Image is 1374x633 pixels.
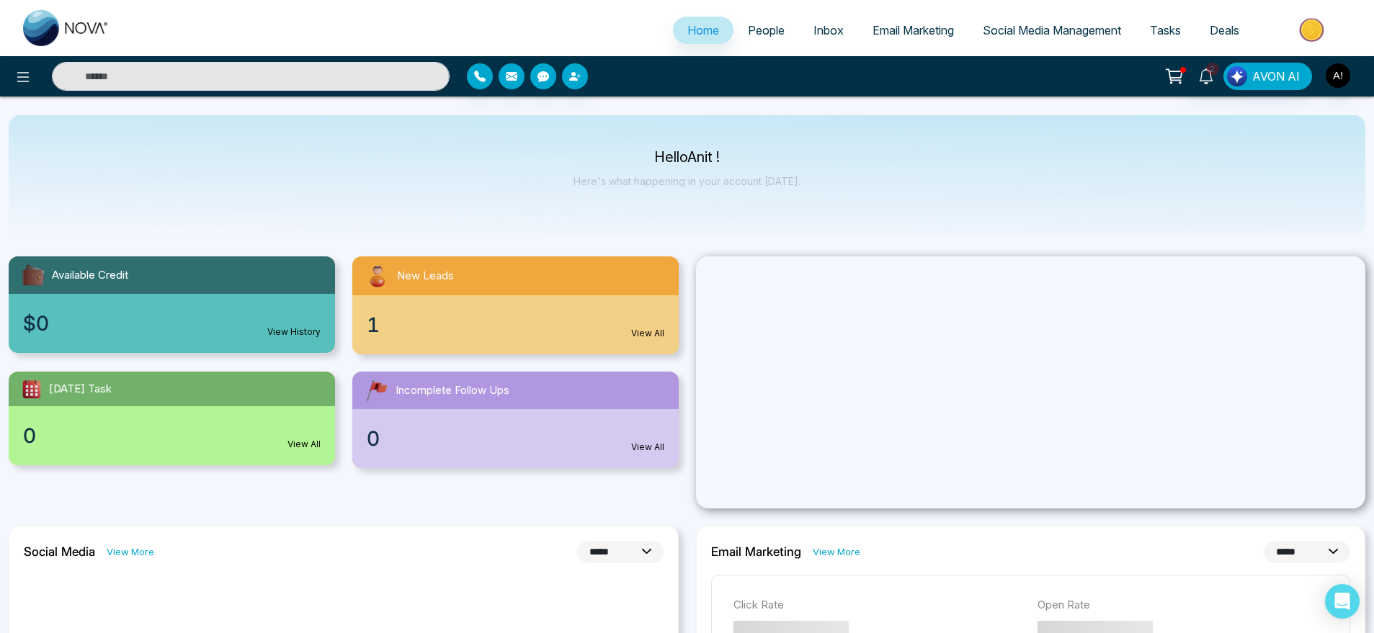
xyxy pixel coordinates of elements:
a: Incomplete Follow Ups0View All [344,372,687,468]
span: 1 [367,310,380,340]
a: Inbox [799,17,858,44]
span: 0 [367,423,380,454]
span: Inbox [813,23,844,37]
span: 2 [1206,63,1219,76]
p: Open Rate [1038,597,1328,614]
a: 2 [1189,63,1223,88]
span: Social Media Management [983,23,1121,37]
span: $0 [23,308,49,338]
button: AVON AI [1223,63,1312,90]
img: Nova CRM Logo [23,10,110,46]
span: [DATE] Task [49,381,112,398]
a: Social Media Management [968,17,1136,44]
span: New Leads [397,268,454,284]
a: Home [673,17,733,44]
img: newLeads.svg [364,262,391,289]
span: Available Credit [52,267,128,284]
a: View All [631,441,664,454]
div: Open Intercom Messenger [1325,584,1360,619]
span: Tasks [1150,23,1181,37]
a: View More [107,545,154,559]
a: Email Marketing [858,17,968,44]
a: View All [287,438,321,451]
h2: Social Media [24,544,95,559]
p: Hello Anit ! [574,151,800,163]
img: followUps.svg [364,377,390,403]
p: Click Rate [733,597,1024,614]
a: Deals [1195,17,1254,44]
img: User Avatar [1326,63,1350,88]
img: Lead Flow [1227,66,1247,86]
img: todayTask.svg [20,377,43,400]
span: People [748,23,785,37]
span: 0 [23,421,36,451]
span: Home [687,23,719,37]
span: Email Marketing [873,23,954,37]
a: People [733,17,799,44]
a: Tasks [1136,17,1195,44]
img: availableCredit.svg [20,262,46,288]
a: View All [631,327,664,340]
a: New Leads1View All [344,256,687,354]
img: Market-place.gif [1261,14,1365,46]
a: View More [813,545,860,559]
span: Incomplete Follow Ups [396,382,509,399]
span: Deals [1210,23,1239,37]
a: View History [267,326,321,338]
span: AVON AI [1252,68,1300,85]
p: Here's what happening in your account [DATE]. [574,175,800,187]
h2: Email Marketing [711,544,801,559]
